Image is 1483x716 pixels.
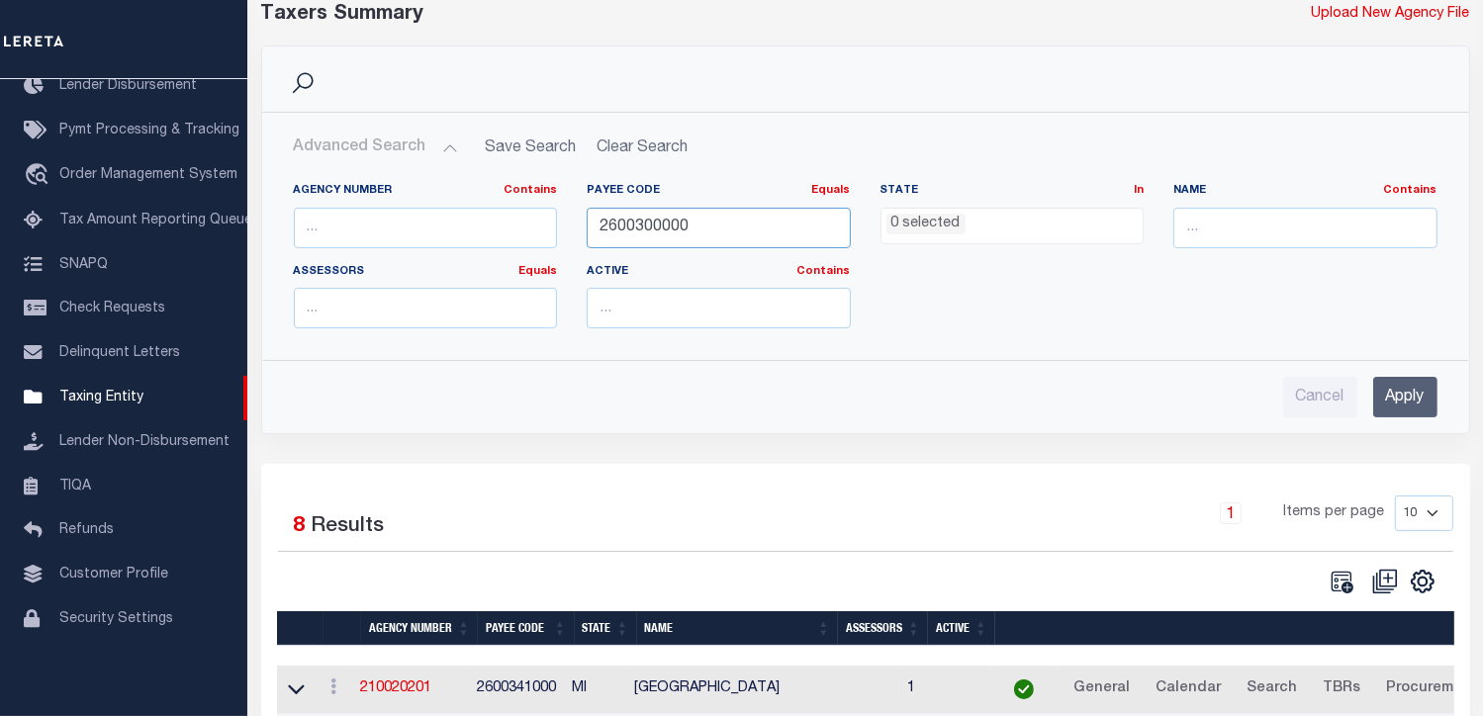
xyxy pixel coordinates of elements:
th: State: activate to sort column ascending [575,611,637,646]
span: Lender Disbursement [59,79,197,93]
th: Payee Code: activate to sort column ascending [478,611,574,646]
span: Security Settings [59,612,173,626]
input: ... [587,208,851,248]
a: Search [1239,673,1307,705]
span: Check Requests [59,302,165,315]
a: In [1134,185,1144,196]
a: Equals [812,185,851,196]
label: Agency Number [294,183,558,200]
img: check-icon-green.svg [1014,679,1034,699]
span: Customer Profile [59,568,168,582]
a: Upload New Agency File [1312,4,1470,26]
input: ... [1173,208,1437,248]
input: Apply [1373,377,1437,417]
a: 1 [1220,502,1242,524]
a: Equals [518,266,557,277]
a: Contains [504,185,557,196]
a: Contains [1384,185,1437,196]
label: Assessors [294,264,558,281]
th: Assessors: activate to sort column ascending [838,611,928,646]
td: [GEOGRAPHIC_DATA] [627,666,900,714]
span: Items per page [1284,502,1385,524]
td: 1 [900,666,990,714]
li: 0 selected [886,214,966,235]
label: Payee Code [587,183,851,200]
td: 2600341000 [470,666,565,714]
span: 8 [294,516,306,537]
button: Advanced Search [294,129,458,167]
span: Order Management System [59,168,237,182]
span: Delinquent Letters [59,346,180,360]
input: ... [587,288,851,328]
a: TBRs [1315,673,1370,705]
label: Name [1173,183,1437,200]
span: Lender Non-Disbursement [59,435,230,449]
label: Active [587,264,851,281]
input: ... [294,208,558,248]
label: Results [312,511,385,543]
th: Agency Number: activate to sort column ascending [361,611,478,646]
span: Tax Amount Reporting Queue [59,214,252,227]
label: State [881,183,1145,200]
a: Contains [797,266,851,277]
a: Calendar [1148,673,1231,705]
td: MI [565,666,627,714]
input: ... [294,288,558,328]
a: General [1066,673,1140,705]
th: Name: activate to sort column ascending [637,611,839,646]
a: 210020201 [361,681,432,695]
input: Cancel [1283,377,1357,417]
span: Pymt Processing & Tracking [59,124,239,137]
span: Taxing Entity [59,391,143,404]
span: TIQA [59,479,91,492]
span: Refunds [59,523,114,537]
span: SNAPQ [59,257,108,271]
i: travel_explore [24,163,55,189]
th: Active: activate to sort column ascending [928,611,995,646]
